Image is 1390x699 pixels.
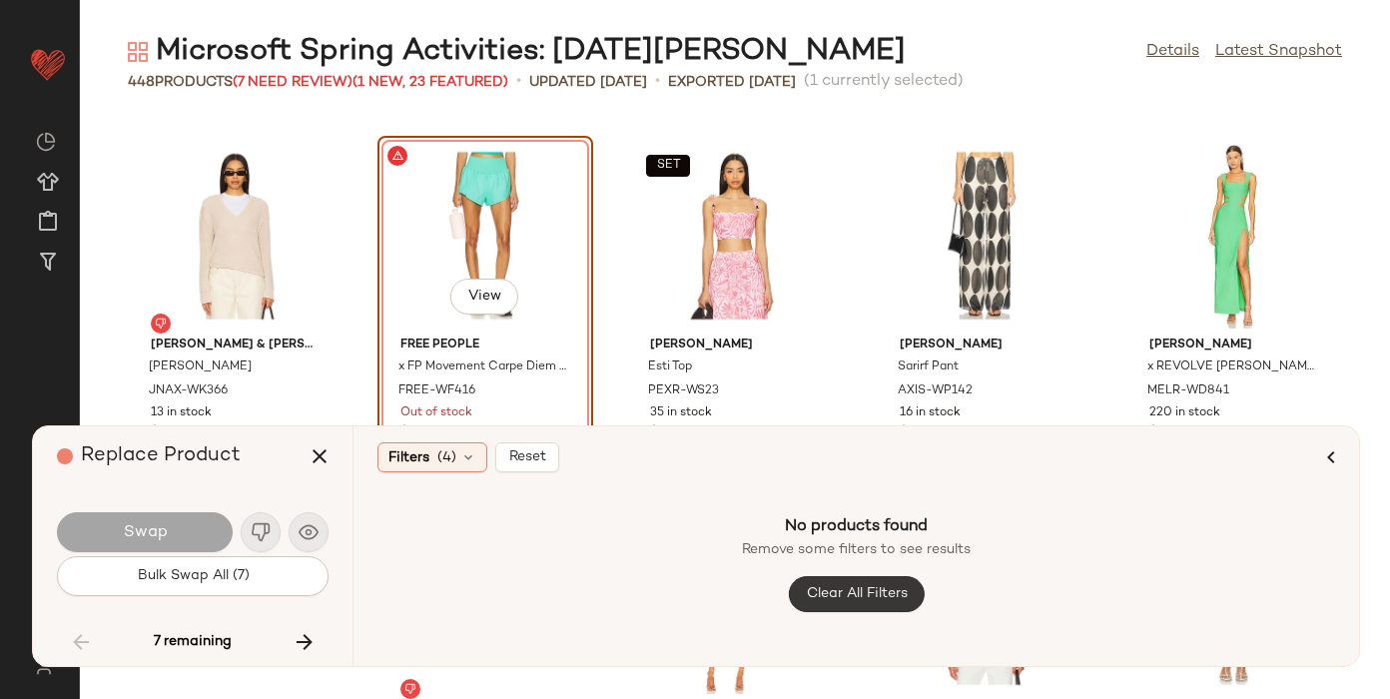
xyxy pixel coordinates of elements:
span: • [516,70,521,94]
p: updated [DATE] [529,72,647,93]
span: PEXR-WS23 [648,382,719,400]
span: (7 Need Review) [233,75,352,90]
span: No products found [785,515,928,539]
span: AXIS-WP142 [898,382,973,400]
img: svg%3e [155,318,167,330]
div: Microsoft Spring Activities: [DATE][PERSON_NAME] [128,32,906,72]
button: Reset [495,442,559,472]
span: [PERSON_NAME] [1149,337,1319,354]
span: 448 [128,75,155,90]
span: [PERSON_NAME] [900,337,1069,354]
img: svg%3e [128,42,148,62]
button: Bulk Swap All (7) [57,556,329,596]
span: 16 in stock [900,404,961,422]
div: Products [128,72,508,93]
span: SET [655,159,680,173]
img: AXIS-WP142_V1.jpg [884,143,1085,329]
span: Filters [388,447,429,468]
span: Remove some filters to see results [742,539,971,560]
span: 13 in stock [151,404,212,422]
span: JNAX-WK366 [149,382,228,400]
span: • [655,70,660,94]
span: (1 New, 23 Featured) [352,75,508,90]
span: 7 remaining [154,633,232,651]
span: FREE-WF416 [398,382,475,400]
img: PEXR-WS23_V1.jpg [634,143,836,329]
img: JNAX-WK366_V1.jpg [135,143,337,329]
span: $99 [151,424,173,442]
button: Clear All Filters [788,576,924,612]
span: $88 [650,424,672,442]
img: MELR-WD841_V1.jpg [1133,143,1335,329]
span: [PERSON_NAME] & [PERSON_NAME] by Line [151,337,321,354]
span: Replace Product [81,445,241,466]
span: 220 in stock [1149,404,1220,422]
span: $268 [1149,424,1178,442]
a: Details [1146,40,1199,64]
p: Exported [DATE] [668,72,796,93]
img: heart_red.DM2ytmEG.svg [28,44,68,84]
span: MELR-WD841 [1147,382,1229,400]
button: View [450,279,518,315]
span: Clear All Filters [805,586,907,602]
span: x FP Movement Carpe Diem Short [398,358,568,376]
span: 35 in stock [650,404,712,422]
img: svg%3e [24,659,63,675]
a: Latest Snapshot [1215,40,1342,64]
img: svg%3e [404,683,416,695]
button: SET [646,155,690,177]
span: View [467,289,501,305]
span: (4) [437,447,456,468]
span: Sarirf Pant [898,358,959,376]
span: [PERSON_NAME] [149,358,252,376]
span: Bulk Swap All (7) [136,568,249,584]
span: $450 [900,424,932,442]
span: Reset [508,449,546,465]
img: FREE-WF416_V1.jpg [384,143,586,329]
span: x REVOLVE [PERSON_NAME] [1147,358,1317,376]
img: svg%3e [36,132,56,152]
span: [PERSON_NAME] [650,337,820,354]
span: Esti Top [648,358,692,376]
span: (1 currently selected) [804,70,964,94]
